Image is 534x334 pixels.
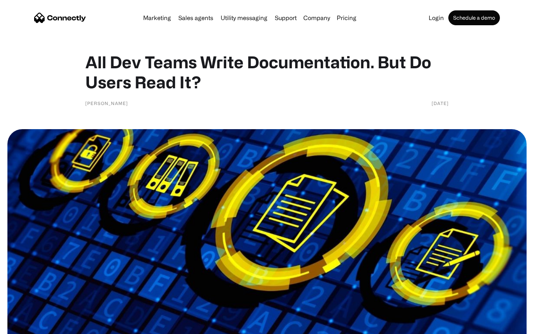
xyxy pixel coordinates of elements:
[175,15,216,21] a: Sales agents
[7,321,44,331] aside: Language selected: English
[218,15,270,21] a: Utility messaging
[85,99,128,107] div: [PERSON_NAME]
[448,10,500,25] a: Schedule a demo
[272,15,300,21] a: Support
[303,13,330,23] div: Company
[140,15,174,21] a: Marketing
[432,99,449,107] div: [DATE]
[426,15,447,21] a: Login
[85,52,449,92] h1: All Dev Teams Write Documentation. But Do Users Read It?
[334,15,359,21] a: Pricing
[15,321,44,331] ul: Language list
